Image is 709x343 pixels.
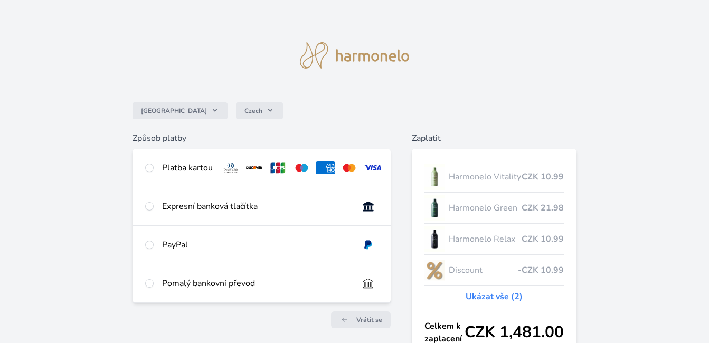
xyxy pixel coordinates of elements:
span: Harmonelo Vitality [449,170,522,183]
button: Czech [236,102,283,119]
span: CZK 1,481.00 [465,323,564,342]
span: Harmonelo Green [449,202,522,214]
a: Vrátit se [331,311,391,328]
div: Platba kartou [162,161,213,174]
div: Pomalý bankovní převod [162,277,350,290]
div: PayPal [162,239,350,251]
img: CLEAN_GREEN_se_stinem_x-lo.jpg [424,195,445,221]
img: discover.svg [244,161,264,174]
img: CLEAN_VITALITY_se_stinem_x-lo.jpg [424,164,445,190]
img: diners.svg [221,161,241,174]
div: Expresní banková tlačítka [162,200,350,213]
span: -CZK 10.99 [518,264,564,277]
img: mc.svg [339,161,359,174]
img: visa.svg [363,161,383,174]
img: paypal.svg [358,239,378,251]
h6: Způsob platby [133,132,391,145]
span: [GEOGRAPHIC_DATA] [141,107,207,115]
img: CLEAN_RELAX_se_stinem_x-lo.jpg [424,226,445,252]
img: discount-lo.png [424,257,445,283]
img: maestro.svg [292,161,311,174]
span: CZK 10.99 [522,170,564,183]
h6: Zaplatit [412,132,577,145]
img: logo.svg [300,42,410,69]
span: CZK 21.98 [522,202,564,214]
a: Ukázat vše (2) [466,290,523,303]
img: onlineBanking_CZ.svg [358,200,378,213]
button: [GEOGRAPHIC_DATA] [133,102,228,119]
img: jcb.svg [268,161,288,174]
span: CZK 10.99 [522,233,564,245]
span: Vrátit se [356,316,382,324]
span: Czech [244,107,262,115]
img: amex.svg [316,161,335,174]
span: Harmonelo Relax [449,233,522,245]
span: Discount [449,264,518,277]
img: bankTransfer_IBAN.svg [358,277,378,290]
